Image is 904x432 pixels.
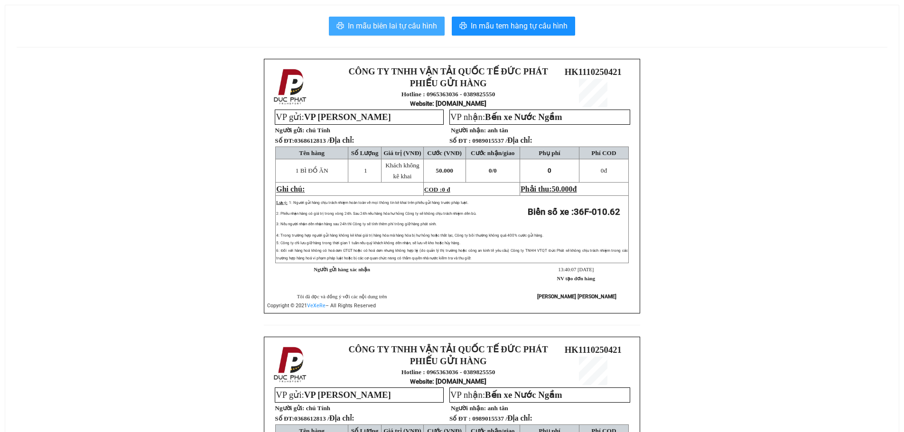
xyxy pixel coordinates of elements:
[485,390,562,400] span: Bến xe Nước Ngầm
[289,201,468,205] span: 1: Người gửi hàng chịu trách nhiệm hoàn toàn về mọi thông tin kê khai trên phiếu gửi hàng trước p...
[275,404,304,412] strong: Người gửi:
[307,303,326,309] a: VeXeRe
[351,149,379,156] span: Số Lượng
[548,167,551,174] span: 0
[449,415,471,422] strong: Số ĐT :
[487,404,508,412] span: anh tân
[401,368,495,376] strong: Hotline : 0965363036 - 0389825550
[552,185,573,193] span: 50.000
[276,201,287,205] span: Lưu ý:
[450,390,562,400] span: VP nhận:
[276,112,391,122] span: VP gửi:
[528,207,620,217] strong: Biển số xe :
[276,233,543,238] span: 4: Trong trường hợp người gửi hàng không kê khai giá trị hàng hóa mà hàng hóa bị hư hỏng hoặc thấ...
[294,415,354,422] span: 0368612813 /
[449,137,471,144] strong: Số ĐT :
[296,167,328,174] span: 1 BÌ ĐỒ ĂN
[494,167,497,174] span: 0
[507,414,532,422] span: Địa chỉ:
[601,167,604,174] span: 0
[485,112,562,122] span: Bến xe Nước Ngầm
[275,127,304,134] strong: Người gửi:
[329,17,445,36] button: printerIn mẫu biên lai tự cấu hình
[306,404,330,412] span: chú Tính
[459,22,467,31] span: printer
[348,20,437,32] span: In mẫu biên lai tự cấu hình
[276,390,391,400] span: VP gửi:
[557,276,595,281] strong: NV tạo đơn hàng
[276,241,460,245] span: 5: Công ty chỉ lưu giữ hàng trong thời gian 1 tuần nếu quý khách không đến nhận, sẽ lưu về kho ho...
[574,207,620,217] span: 36F-010.62
[427,149,462,156] span: Cước (VNĐ)
[336,22,344,31] span: printer
[471,149,515,156] span: Cước nhận/giao
[565,67,622,77] span: HK1110250421
[472,137,532,144] span: 0989015537 /
[276,211,476,216] span: 2: Phiếu nhận hàng có giá trị trong vòng 24h. Sau 24h nếu hàng hóa hư hỏng Công ty sẽ không chịu ...
[401,91,495,98] strong: Hotline : 0965363036 - 0389825550
[276,185,305,193] span: Ghi chú:
[410,100,432,107] span: Website
[349,66,548,76] strong: CÔNG TY TNHH VẬN TẢI QUỐC TẾ ĐỨC PHÁT
[304,112,391,122] span: VP [PERSON_NAME]
[452,17,575,36] button: printerIn mẫu tem hàng tự cấu hình
[424,186,450,193] span: COD :
[276,222,436,226] span: 3: Nếu người nhận đến nhận hàng sau 24h thì Công ty sẽ tính thêm phí trông giữ hàng phát sinh.
[591,149,616,156] span: Phí COD
[565,345,622,355] span: HK1110250421
[349,344,548,354] strong: CÔNG TY TNHH VẬN TẢI QUỐC TẾ ĐỨC PHÁT
[275,137,354,144] strong: Số ĐT:
[487,127,508,134] span: anh tân
[297,294,387,299] span: Tôi đã đọc và đồng ý với các nội dung trên
[276,248,628,260] span: 6: Đối với hàng hoá không có hoá đơn GTGT hoặc có hoá đơn nhưng không hợp lệ (do quản lý thị trườ...
[558,267,594,272] span: 13:40:07 [DATE]
[304,390,391,400] span: VP [PERSON_NAME]
[450,112,562,122] span: VP nhận:
[383,149,421,156] span: Giá trị (VNĐ)
[306,127,330,134] span: chú Tính
[271,345,311,385] img: logo
[410,378,432,385] span: Website
[275,415,354,422] strong: Số ĐT:
[451,404,486,412] strong: Người nhận:
[436,167,453,174] span: 50.000
[521,185,577,193] span: Phải thu:
[489,167,497,174] span: 0/
[410,356,487,366] strong: PHIẾU GỬI HÀNG
[364,167,367,174] span: 1
[267,303,376,309] span: Copyright © 2021 – All Rights Reserved
[410,78,487,88] strong: PHIẾU GỬI HÀNG
[471,20,568,32] span: In mẫu tem hàng tự cấu hình
[329,414,354,422] span: Địa chỉ:
[314,267,370,272] strong: Người gửi hàng xác nhận
[271,67,311,107] img: logo
[294,137,354,144] span: 0368612813 /
[329,136,354,144] span: Địa chỉ:
[385,162,419,180] span: Khách không kê khai
[410,377,486,385] strong: : [DOMAIN_NAME]
[442,186,450,193] span: 0 đ
[472,415,532,422] span: 0989015537 /
[507,136,532,144] span: Địa chỉ:
[299,149,325,156] span: Tên hàng
[537,294,616,300] strong: [PERSON_NAME] [PERSON_NAME]
[451,127,486,134] strong: Người nhận:
[539,149,560,156] span: Phụ phí
[410,100,486,107] strong: : [DOMAIN_NAME]
[573,185,577,193] span: đ
[601,167,607,174] span: đ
